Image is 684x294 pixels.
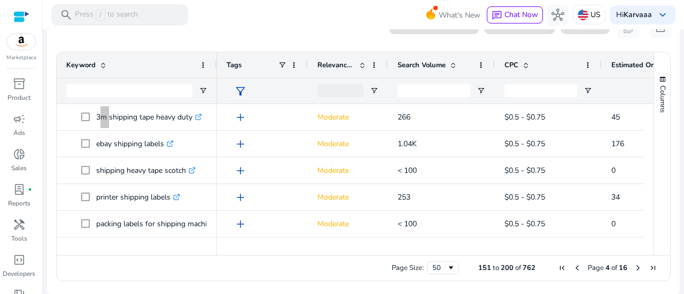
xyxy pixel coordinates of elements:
[504,60,518,70] span: CPC
[317,213,378,235] p: Moderate
[66,84,192,97] input: Keyword Filter Input
[656,9,669,21] span: keyboard_arrow_down
[501,263,514,273] span: 200
[75,9,138,21] p: Press to search
[317,106,378,128] p: Moderate
[504,219,545,229] span: $0.5 - $0.75
[28,187,32,192] span: fiber_manual_record
[654,21,667,34] span: download
[611,112,620,122] span: 45
[96,240,208,261] p: heavy duty shipping envelopes
[392,263,424,273] div: Page Size:
[523,263,535,273] span: 762
[558,264,566,272] div: First Page
[317,240,378,261] p: Moderate
[60,9,73,21] span: search
[7,93,30,102] p: Product
[439,6,480,25] span: What's New
[398,84,470,97] input: Search Volume Filter Input
[584,86,592,95] button: Open Filter Menu
[13,128,25,138] p: Ads
[504,192,545,202] span: $0.5 - $0.75
[317,160,378,181] p: Moderate
[634,264,642,272] div: Next Page
[3,269,35,279] p: Developers
[573,264,581,272] div: Previous Page
[398,112,410,122] span: 266
[611,192,620,202] span: 34
[547,4,569,26] button: hub
[611,60,675,70] span: Estimated Orders/Month
[588,263,604,273] span: Page
[317,186,378,208] p: Moderate
[611,165,616,176] span: 0
[13,218,26,231] span: handyman
[504,84,577,97] input: CPC Filter Input
[398,139,417,149] span: 1.04K
[492,10,502,21] span: chat
[8,198,30,208] p: Reports
[234,138,247,150] span: add
[504,10,538,20] span: Chat Now
[11,163,27,173] p: Sales
[590,5,601,24] p: US
[504,165,545,176] span: $0.5 - $0.75
[398,165,417,176] span: < 100
[96,133,174,155] p: ebay shipping labels
[13,148,26,161] span: donut_small
[199,86,207,95] button: Open Filter Menu
[624,10,652,20] b: Karvaaa
[487,6,543,23] button: chatChat Now
[493,263,499,273] span: to
[504,139,545,149] span: $0.5 - $0.75
[611,139,624,149] span: 176
[7,34,36,50] img: amazon.svg
[317,60,355,70] span: Relevance Score
[11,234,27,243] p: Tools
[611,263,617,273] span: of
[578,10,588,20] img: us.svg
[605,263,610,273] span: 4
[13,113,26,125] span: campaign
[234,164,247,177] span: add
[515,263,521,273] span: of
[611,219,616,229] span: 0
[478,263,491,273] span: 151
[398,219,417,229] span: < 100
[551,9,564,21] span: hub
[13,183,26,196] span: lab_profile
[96,186,180,208] p: printer shipping labels
[96,160,196,181] p: shipping heavy tape scotch
[234,111,247,124] span: add
[96,213,224,235] p: packing labels for shipping machine
[398,192,410,202] span: 253
[658,85,667,113] span: Columns
[616,11,652,19] p: Hi
[13,253,26,266] span: code_blocks
[619,263,627,273] span: 16
[317,133,378,155] p: Moderate
[234,244,247,257] span: add
[227,60,242,70] span: Tags
[649,264,657,272] div: Last Page
[427,261,459,274] div: Page Size
[96,106,202,128] p: 3m shipping tape heavy duty
[234,218,247,231] span: add
[66,60,96,70] span: Keyword
[432,263,447,273] div: 50
[234,191,247,204] span: add
[96,9,105,21] span: /
[370,86,378,95] button: Open Filter Menu
[504,112,545,122] span: $0.5 - $0.75
[398,60,446,70] span: Search Volume
[13,77,26,90] span: inventory_2
[234,85,247,98] span: filter_alt
[477,86,485,95] button: Open Filter Menu
[6,54,36,62] p: Marketplace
